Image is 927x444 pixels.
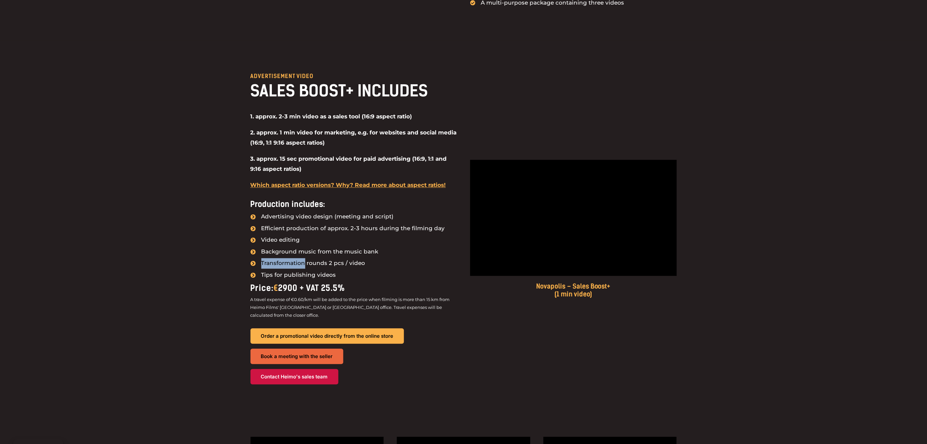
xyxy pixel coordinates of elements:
[251,130,457,147] font: 2. approx. 1 min video for marketing, e.g. for websites and social media (16:9, 1:1 9:16 aspect r...
[536,283,611,291] font: Novapolis – Sales Boost+
[278,283,345,293] font: 2900 + VAT 25.5%
[261,272,336,278] font: Tips for publishing videos
[261,374,328,380] font: Contact Heimo's sales team
[251,200,325,209] font: Production includes:
[261,225,445,232] font: Efficient production of approx. 2-3 hours during the filming day
[261,353,333,360] font: Book a meeting with the seller
[261,249,378,255] font: Background music from the music bank
[261,260,365,267] font: Transformation rounds 2 pcs / video
[251,182,446,189] a: Which aspect ratio versions? Why? Read more about aspect ratios!
[261,237,300,243] font: Video editing
[261,213,394,220] font: Advertising video design (meeting and script)
[251,329,404,344] a: Order a promotional video directly from the online store
[251,349,343,364] a: Book a meeting with the seller
[251,113,412,120] font: 1. approx. 2-3 min video as a sales tool (16:9 aspect ratio)
[251,73,314,80] font: ADVERTISEMENT VIDEO
[251,369,338,385] a: Contact Heimo's sales team
[251,283,274,293] font: Price:
[555,291,592,298] font: (1 min video)
[251,82,428,101] font: SALES BOOST+ INCLUDES
[470,160,677,276] iframe: vimeo video player
[261,333,393,339] font: Order a promotional video directly from the online store
[251,156,447,173] font: 3. approx. 15 sec promotional video for paid advertising (16:9, 1:1 and 9:16 aspect ratios)
[274,283,278,293] font: €
[251,297,450,318] font: A travel expense of €0.60/km will be added to the price when filming is more than 15 km from Heim...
